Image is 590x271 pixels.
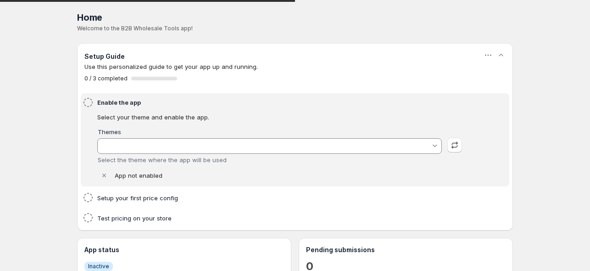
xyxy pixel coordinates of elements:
h4: Setup your first price config [97,193,465,203]
h4: Test pricing on your store [97,214,465,223]
h3: App status [84,245,284,254]
span: Home [77,12,102,23]
span: Inactive [88,263,109,270]
p: App not enabled [115,171,162,180]
p: Welcome to the B2B Wholesale Tools app! [77,25,513,32]
a: InfoInactive [84,261,113,271]
h4: Enable the app [97,98,465,107]
p: Select your theme and enable the app. [97,113,462,122]
div: Select the theme where the app will be used [98,156,442,164]
span: 0 / 3 completed [84,75,128,82]
p: Use this personalized guide to get your app up and running. [84,62,506,71]
label: Themes [98,128,121,135]
h3: Setup Guide [84,52,125,61]
h3: Pending submissions [306,245,506,254]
